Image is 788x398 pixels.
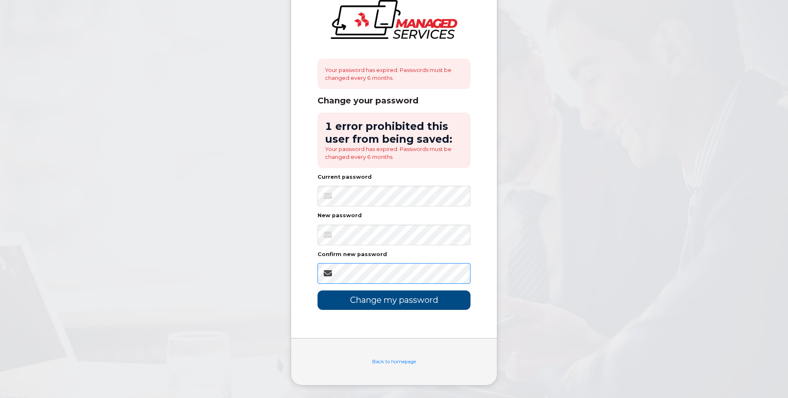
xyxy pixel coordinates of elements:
h2: 1 error prohibited this user from being saved: [325,120,463,145]
div: Change your password [318,96,470,106]
li: Your password has expired. Passwords must be changed every 6 months. [325,145,463,161]
label: Current password [318,175,372,180]
label: New password [318,213,362,218]
a: Back to homepage [372,359,416,364]
div: Your password has expired. Passwords must be changed every 6 months. [318,59,470,89]
label: Confirm new password [318,252,387,257]
input: Change my password [318,290,470,310]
